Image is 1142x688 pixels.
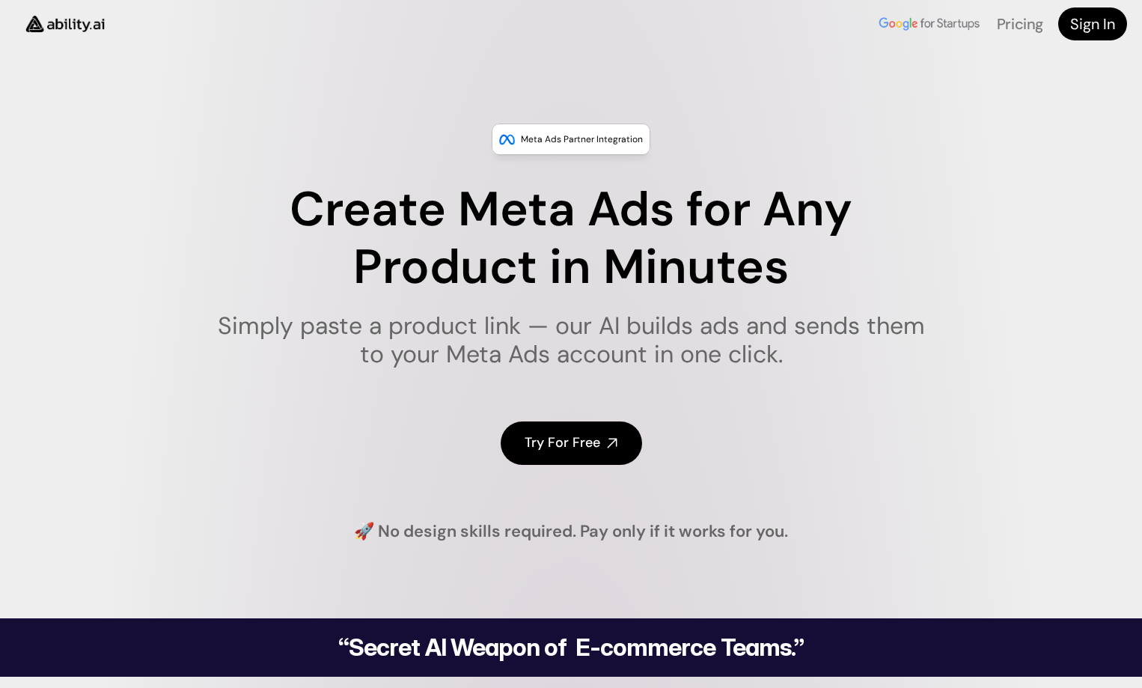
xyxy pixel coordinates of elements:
h4: Sign In [1070,13,1115,34]
h4: 🚀 No design skills required. Pay only if it works for you. [354,520,788,544]
p: Meta Ads Partner Integration [521,132,643,147]
a: Pricing [997,14,1043,34]
h1: Create Meta Ads for Any Product in Minutes [208,181,935,296]
h1: Simply paste a product link — our AI builds ads and sends them to your Meta Ads account in one cl... [208,311,935,369]
h4: Try For Free [525,433,600,452]
h2: “Secret AI Weapon of E-commerce Teams.” [300,636,842,660]
a: Sign In [1058,7,1127,40]
a: Try For Free [501,421,642,464]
